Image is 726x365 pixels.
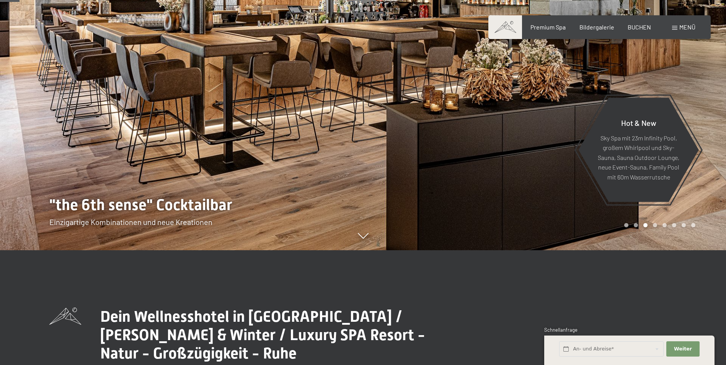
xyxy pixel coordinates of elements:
[653,223,657,227] div: Carousel Page 4
[691,223,695,227] div: Carousel Page 8
[622,223,695,227] div: Carousel Pagination
[544,327,578,333] span: Schnellanfrage
[628,23,651,31] a: BUCHEN
[634,223,638,227] div: Carousel Page 2
[578,97,699,202] a: Hot & New Sky Spa mit 23m Infinity Pool, großem Whirlpool und Sky-Sauna, Sauna Outdoor Lounge, ne...
[530,23,566,31] a: Premium Spa
[679,23,695,31] span: Menü
[643,223,648,227] div: Carousel Page 3 (Current Slide)
[666,341,699,357] button: Weiter
[672,223,676,227] div: Carousel Page 6
[621,118,656,127] span: Hot & New
[100,308,425,362] span: Dein Wellnesshotel in [GEOGRAPHIC_DATA] / [PERSON_NAME] & Winter / Luxury SPA Resort - Natur - Gr...
[674,345,692,352] span: Weiter
[682,223,686,227] div: Carousel Page 7
[624,223,628,227] div: Carousel Page 1
[579,23,614,31] a: Bildergalerie
[662,223,667,227] div: Carousel Page 5
[597,133,680,182] p: Sky Spa mit 23m Infinity Pool, großem Whirlpool und Sky-Sauna, Sauna Outdoor Lounge, neue Event-S...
